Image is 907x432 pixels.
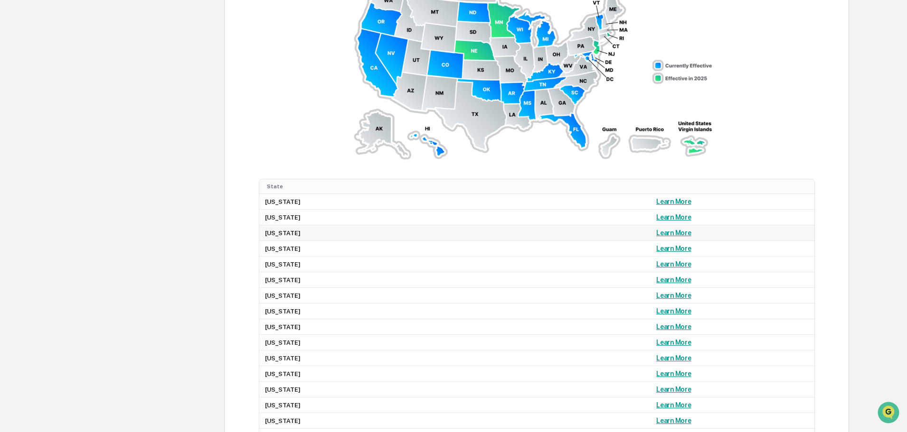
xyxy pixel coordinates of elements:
a: Learn More [656,370,691,377]
a: Learn More [656,245,691,252]
a: Learn More [656,354,691,362]
a: Learn More [656,417,691,424]
td: [US_STATE] [259,288,651,303]
td: [US_STATE] [259,257,651,272]
div: Toggle SortBy [658,183,811,190]
a: Learn More [656,401,691,409]
div: We're available if you need us! [32,82,120,90]
a: Learn More [656,307,691,315]
a: Learn More [656,386,691,393]
a: Learn More [656,292,691,299]
td: [US_STATE] [259,303,651,319]
td: [US_STATE] [259,350,651,366]
a: Learn More [656,198,691,205]
div: Toggle SortBy [267,183,647,190]
button: Start new chat [161,75,173,87]
td: [US_STATE] [259,210,651,225]
td: [US_STATE] [259,397,651,413]
td: [US_STATE] [259,335,651,350]
div: 🗄️ [69,120,76,128]
td: [US_STATE] [259,272,651,288]
a: 🖐️Preclearance [6,116,65,133]
a: Learn More [656,260,691,268]
a: Learn More [656,229,691,237]
td: [US_STATE] [259,413,651,429]
img: 1746055101610-c473b297-6a78-478c-a979-82029cc54cd1 [9,73,27,90]
span: Attestations [78,119,118,129]
p: How can we help? [9,20,173,35]
iframe: Open customer support [877,401,902,426]
a: Learn More [656,213,691,221]
span: Pylon [94,161,115,168]
td: [US_STATE] [259,366,651,382]
div: 🔎 [9,138,17,146]
div: Start new chat [32,73,156,82]
td: [US_STATE] [259,241,651,257]
td: [US_STATE] [259,382,651,397]
a: 🗄️Attestations [65,116,122,133]
a: Powered byPylon [67,160,115,168]
a: 🔎Data Lookup [6,134,64,151]
td: [US_STATE] [259,319,651,335]
div: 🖐️ [9,120,17,128]
td: [US_STATE] [259,194,651,210]
span: Data Lookup [19,138,60,147]
a: Learn More [656,323,691,331]
td: [US_STATE] [259,225,651,241]
a: Learn More [656,276,691,284]
span: Preclearance [19,119,61,129]
a: Learn More [656,339,691,346]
